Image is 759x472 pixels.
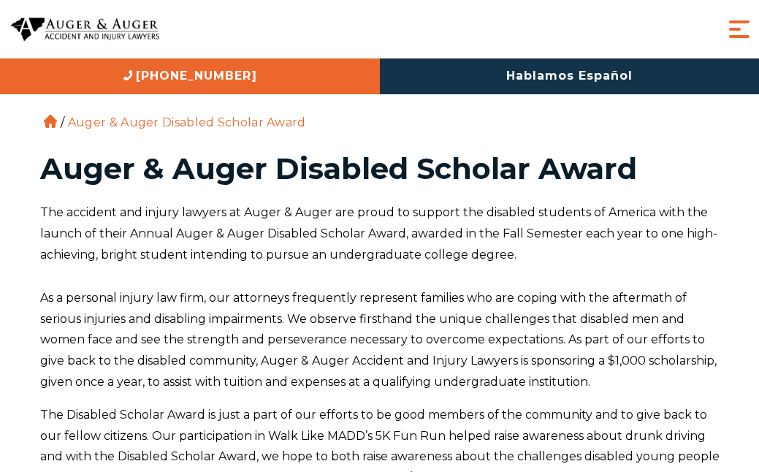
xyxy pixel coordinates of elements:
a: Home [44,115,57,128]
img: Auger & Auger Accident and Injury Lawyers Logo [11,18,159,40]
li: Auger & Auger Disabled Scholar Award [64,115,310,129]
p: As a personal injury law firm, our attorneys frequently represent families who are coping with th... [40,288,720,393]
button: Menu [725,15,754,44]
p: The accident and injury lawyers at Auger & Auger are proud to support the disabled students of Am... [40,202,720,265]
h1: Auger & Auger Disabled Scholar Award [40,154,720,183]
